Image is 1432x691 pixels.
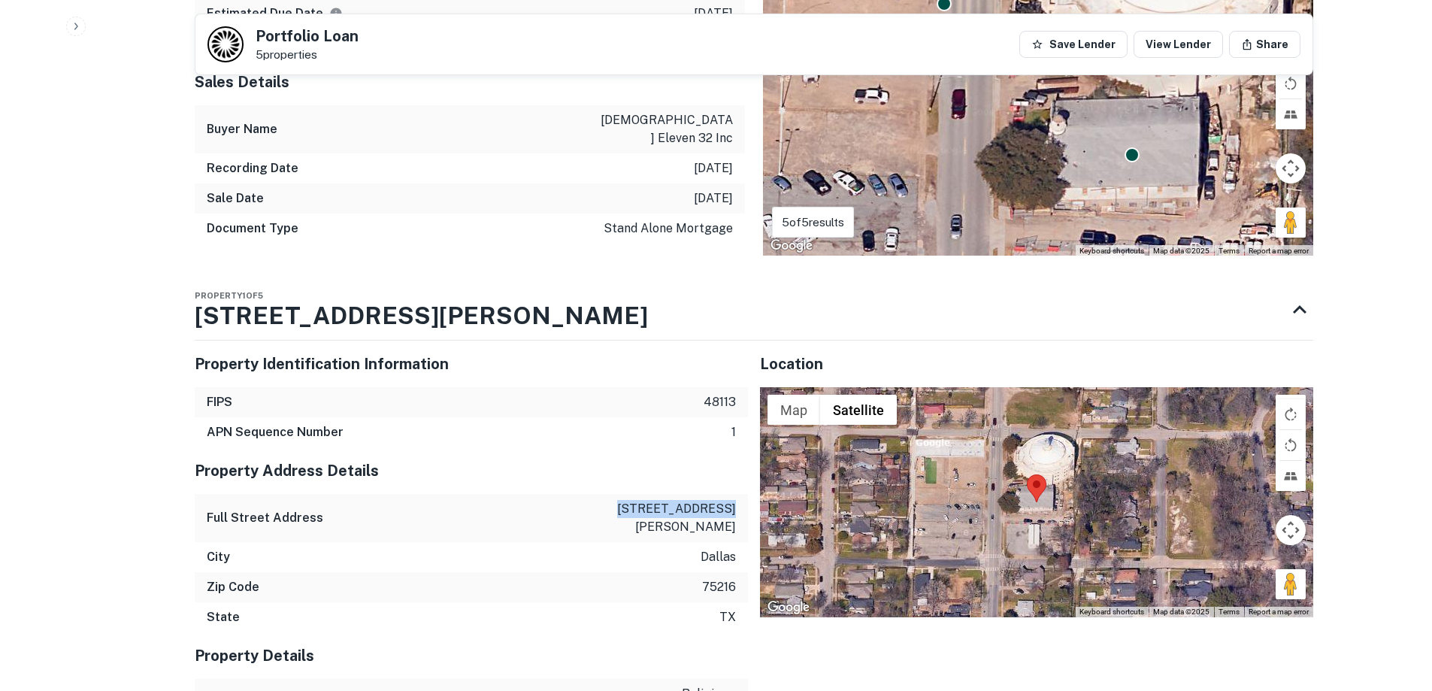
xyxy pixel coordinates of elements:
h5: Sales Details [195,71,745,93]
a: Report a map error [1249,247,1309,255]
img: Google [764,598,813,617]
button: Share [1229,31,1300,58]
h6: APN Sequence Number [207,423,344,441]
button: Keyboard shortcuts [1079,246,1144,256]
button: Show satellite imagery [820,395,897,425]
button: Map camera controls [1276,153,1306,183]
p: [DEMOGRAPHIC_DATA] eleven 32 inc [598,111,733,147]
a: Terms (opens in new tab) [1219,247,1240,255]
a: Report a map error [1249,608,1309,616]
h6: Buyer Name [207,120,277,138]
p: 75216 [702,578,736,596]
h6: Recording Date [207,159,298,177]
h6: State [207,608,240,626]
p: 1 [731,423,736,441]
p: [DATE] [694,5,733,23]
button: Tilt map [1276,461,1306,491]
button: Show street map [767,395,820,425]
p: 48113 [704,393,736,411]
p: 5 properties [256,48,359,62]
h6: Document Type [207,220,298,238]
p: stand alone mortgage [604,220,733,238]
button: Map camera controls [1276,515,1306,545]
button: Drag Pegman onto the map to open Street View [1276,208,1306,238]
h6: Sale Date [207,189,264,208]
h5: Property Address Details [195,459,748,482]
div: Property1of5[STREET_ADDRESS][PERSON_NAME] [195,280,1313,340]
button: Rotate map counterclockwise [1276,430,1306,460]
h6: City [207,548,230,566]
h6: Full Street Address [207,509,323,527]
a: Open this area in Google Maps (opens a new window) [764,598,813,617]
button: Rotate map counterclockwise [1276,68,1306,98]
span: Map data ©2025 [1153,608,1209,616]
h6: Zip Code [207,578,259,596]
button: Rotate map clockwise [1276,399,1306,429]
p: [DATE] [694,159,733,177]
h6: Estimated Due Date [207,5,343,23]
button: Keyboard shortcuts [1079,607,1144,617]
p: [STREET_ADDRESS][PERSON_NAME] [601,500,736,536]
p: 5 of 5 results [782,214,844,232]
button: Tilt map [1276,99,1306,129]
p: tx [719,608,736,626]
h5: Property Identification Information [195,353,748,375]
h5: Property Details [195,644,748,667]
h5: Location [760,353,1313,375]
button: Drag Pegman onto the map to open Street View [1276,569,1306,599]
svg: Estimate is based on a standard schedule for this type of loan. [329,7,343,20]
p: [DATE] [694,189,733,208]
h6: FIPS [207,393,232,411]
span: Property 1 of 5 [195,291,263,300]
h3: [STREET_ADDRESS][PERSON_NAME] [195,298,648,334]
a: View Lender [1134,31,1223,58]
p: dallas [701,548,736,566]
h5: Portfolio Loan [256,29,359,44]
button: Toggle fullscreen view [1276,395,1306,425]
img: Google [767,236,816,256]
span: Map data ©2025 [1153,247,1209,255]
a: Open this area in Google Maps (opens a new window) [767,236,816,256]
iframe: Chat Widget [1357,571,1432,643]
a: Terms (opens in new tab) [1219,608,1240,616]
button: Save Lender [1019,31,1128,58]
